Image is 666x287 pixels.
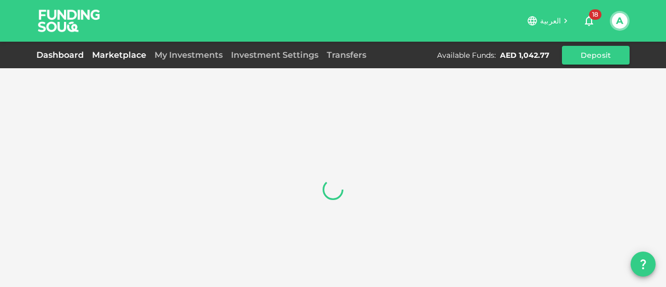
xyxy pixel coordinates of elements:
[540,16,561,26] span: العربية
[150,50,227,60] a: My Investments
[631,252,656,277] button: question
[500,50,549,60] div: AED 1,042.77
[589,9,601,20] span: 18
[36,50,88,60] a: Dashboard
[579,10,599,31] button: 18
[612,13,627,29] button: A
[437,50,496,60] div: Available Funds :
[323,50,370,60] a: Transfers
[227,50,323,60] a: Investment Settings
[88,50,150,60] a: Marketplace
[562,46,630,65] button: Deposit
